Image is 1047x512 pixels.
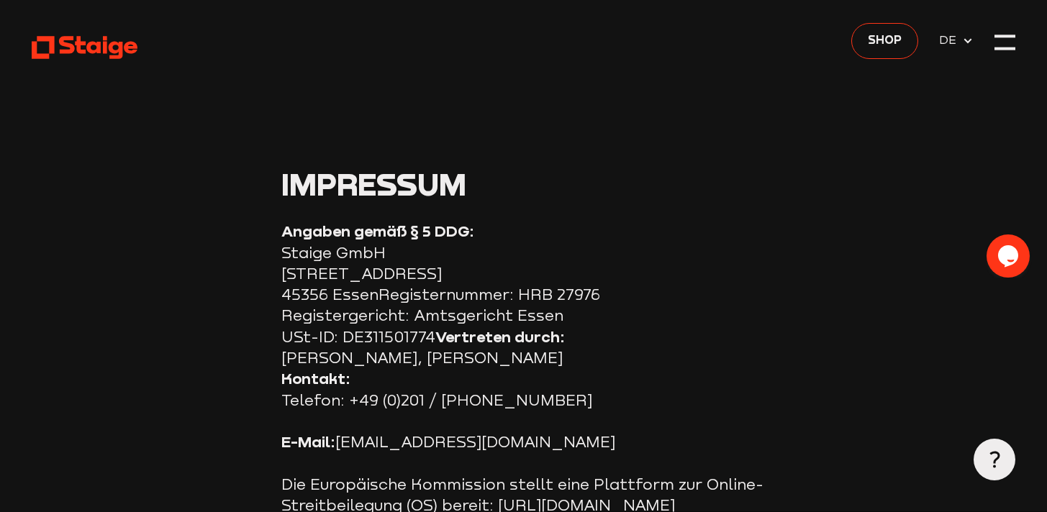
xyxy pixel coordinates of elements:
strong: Vertreten durch: [435,327,565,346]
strong: E-Mail: [281,432,335,451]
strong: Kontakt: [281,369,350,388]
p: Telefon: +49 (0)201 / [PHONE_NUMBER] [281,368,766,411]
strong: Angaben gemäß § 5 DDG: [281,221,474,240]
span: DE [939,31,961,50]
span: Shop [868,31,902,50]
iframe: chat widget [987,234,1033,278]
span: Impressum [281,165,466,202]
p: [EMAIL_ADDRESS][DOMAIN_NAME] [281,431,766,452]
a: Shop [851,23,918,59]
